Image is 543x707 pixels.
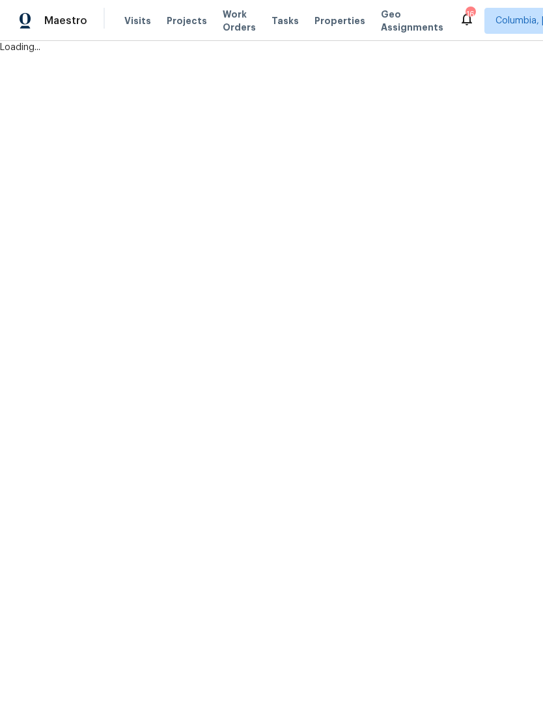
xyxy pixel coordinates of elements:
[124,14,151,27] span: Visits
[466,8,475,21] div: 16
[223,8,256,34] span: Work Orders
[381,8,443,34] span: Geo Assignments
[271,16,299,25] span: Tasks
[44,14,87,27] span: Maestro
[314,14,365,27] span: Properties
[167,14,207,27] span: Projects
